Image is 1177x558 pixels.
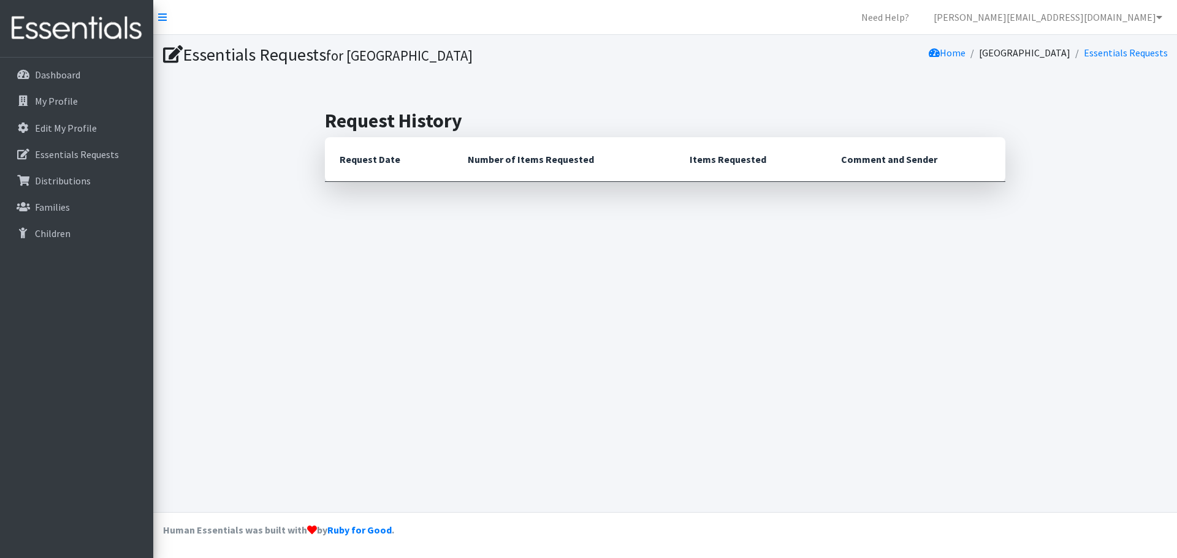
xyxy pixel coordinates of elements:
[35,201,70,213] p: Families
[327,524,392,536] a: Ruby for Good
[5,168,148,193] a: Distributions
[453,137,675,182] th: Number of Items Requested
[5,89,148,113] a: My Profile
[826,137,1005,182] th: Comment and Sender
[35,122,97,134] p: Edit My Profile
[5,8,148,49] img: HumanEssentials
[5,195,148,219] a: Families
[5,221,148,246] a: Children
[5,142,148,167] a: Essentials Requests
[325,137,453,182] th: Request Date
[1084,47,1168,59] a: Essentials Requests
[163,524,394,536] strong: Human Essentials was built with by .
[929,47,966,59] a: Home
[35,69,80,81] p: Dashboard
[35,95,78,107] p: My Profile
[326,47,473,64] small: for [GEOGRAPHIC_DATA]
[325,109,1005,132] h2: Request History
[5,116,148,140] a: Edit My Profile
[979,47,1070,59] a: [GEOGRAPHIC_DATA]
[5,62,148,87] a: Dashboard
[163,44,661,66] h1: Essentials Requests
[851,5,919,29] a: Need Help?
[35,227,70,239] p: Children
[924,5,1172,29] a: [PERSON_NAME][EMAIL_ADDRESS][DOMAIN_NAME]
[35,175,91,187] p: Distributions
[35,148,119,160] p: Essentials Requests
[675,137,826,182] th: Items Requested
